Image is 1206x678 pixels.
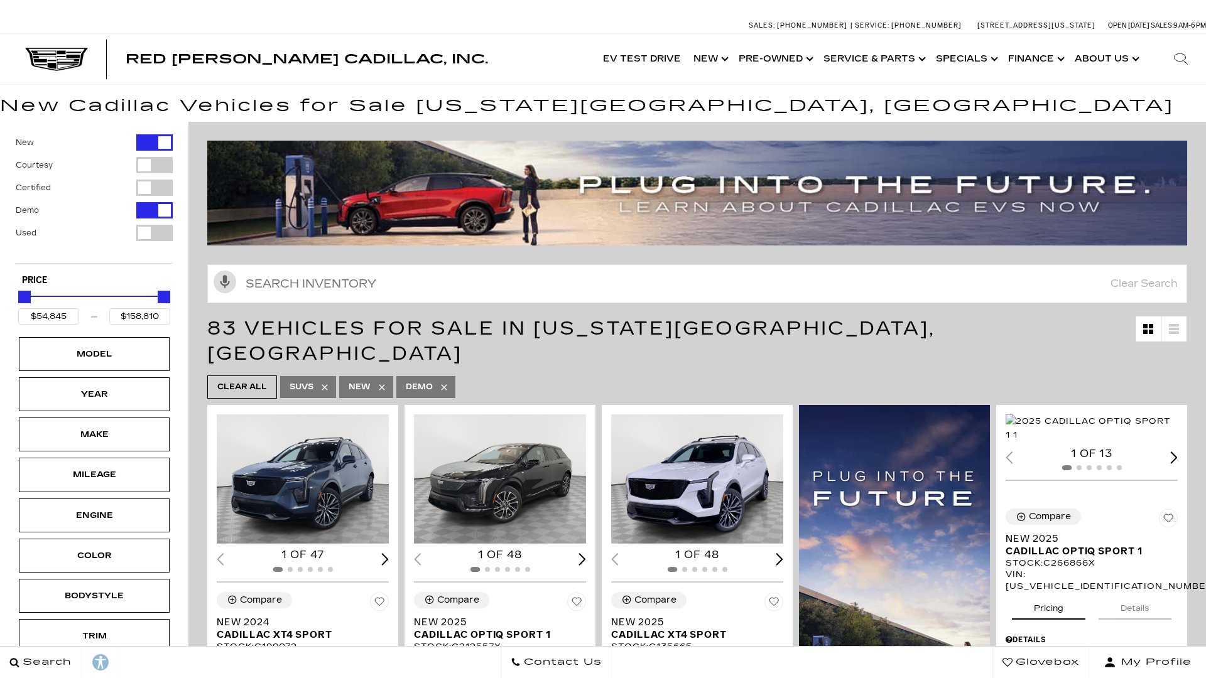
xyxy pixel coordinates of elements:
[214,271,236,293] svg: Click to toggle on voice search
[22,275,166,286] h5: Price
[611,592,687,608] button: Compare Vehicle
[406,379,433,395] span: Demo
[19,539,170,573] div: ColorColor
[217,628,379,641] span: Cadillac XT4 Sport
[611,414,783,544] img: 2025 Cadillac XT4 Sport 1
[414,414,586,544] div: 1 / 2
[370,592,389,616] button: Save Vehicle
[1173,21,1206,30] span: 9 AM-6 PM
[1006,414,1178,442] img: 2025 Cadillac OPTIQ Sport 1 1
[19,619,170,653] div: TrimTrim
[1159,508,1178,532] button: Save Vehicle
[16,134,173,263] div: Filter by Vehicle Type
[217,641,389,652] div: Stock : C199072
[1013,654,1079,671] span: Glovebox
[1006,634,1178,645] div: Pricing Details - New 2025 Cadillac OPTIQ Sport 1
[381,553,389,565] div: Next slide
[817,34,930,84] a: Service & Parts
[63,387,126,401] div: Year
[18,286,170,325] div: Price
[634,595,676,606] div: Compare
[1002,34,1068,84] a: Finance
[597,34,687,84] a: EV Test Drive
[19,654,72,671] span: Search
[217,379,267,395] span: Clear All
[63,589,126,603] div: Bodystyle
[749,22,850,29] a: Sales: [PHONE_NUMBER]
[126,51,488,67] span: Red [PERSON_NAME] Cadillac, Inc.
[207,264,1187,303] input: Search Inventory
[611,628,774,641] span: Cadillac XT4 Sport
[217,548,389,562] div: 1 of 47
[732,34,817,84] a: Pre-Owned
[1170,451,1178,463] div: Next slide
[63,549,126,562] div: Color
[109,308,170,325] input: Maximum
[414,414,586,544] img: 2025 Cadillac OPTIQ Sport 1 1
[63,428,126,441] div: Make
[1068,34,1143,84] a: About Us
[992,647,1089,678] a: Glovebox
[349,379,371,395] span: New
[126,53,488,65] a: Red [PERSON_NAME] Cadillac, Inc.
[19,417,170,451] div: MakeMake
[414,616,586,641] a: New 2025Cadillac OPTIQ Sport 1
[1006,557,1178,569] div: Stock : C266866X
[414,548,586,562] div: 1 of 48
[16,227,36,239] label: Used
[1029,511,1071,522] div: Compare
[16,181,51,194] label: Certified
[63,508,126,522] div: Engine
[1108,21,1149,30] span: Open [DATE]
[63,629,126,643] div: Trim
[1006,569,1178,591] div: VIN: [US_VEHICLE_IDENTIFICATION_NUMBER]
[19,337,170,371] div: ModelModel
[855,21,889,30] span: Service:
[977,21,1095,30] a: [STREET_ADDRESS][US_STATE]
[19,377,170,411] div: YearYear
[764,592,783,616] button: Save Vehicle
[611,414,783,544] div: 1 / 2
[207,141,1187,245] img: ev-blog-post-banners4
[1006,447,1178,461] div: 1 of 13
[1089,647,1206,678] button: Open user profile menu
[1006,532,1168,545] span: New 2025
[437,595,479,606] div: Compare
[414,641,586,652] div: Stock : C212557X
[217,592,292,608] button: Compare Vehicle
[16,159,53,171] label: Courtesy
[18,308,79,325] input: Minimum
[207,317,935,365] span: 83 Vehicles for Sale in [US_STATE][GEOGRAPHIC_DATA], [GEOGRAPHIC_DATA]
[611,548,783,562] div: 1 of 48
[16,136,34,149] label: New
[25,48,88,72] img: Cadillac Dark Logo with Cadillac White Text
[290,379,313,395] span: SUVs
[1006,414,1178,442] div: 1 / 2
[611,616,783,641] a: New 2025Cadillac XT4 Sport
[158,291,170,303] div: Maximum Price
[776,553,783,565] div: Next slide
[1151,21,1173,30] span: Sales:
[501,647,612,678] a: Contact Us
[414,616,577,628] span: New 2025
[217,414,389,544] img: 2024 Cadillac XT4 Sport 1
[930,34,1002,84] a: Specials
[217,616,389,641] a: New 2024Cadillac XT4 Sport
[240,595,282,606] div: Compare
[414,628,577,641] span: Cadillac OPTIQ Sport 1
[891,21,962,30] span: [PHONE_NUMBER]
[217,616,379,628] span: New 2024
[611,616,774,628] span: New 2025
[1006,508,1081,525] button: Compare Vehicle
[19,579,170,613] div: BodystyleBodystyle
[217,414,389,544] div: 1 / 2
[19,498,170,532] div: EngineEngine
[1099,592,1171,620] button: details tab
[1006,532,1178,557] a: New 2025Cadillac OPTIQ Sport 1
[1116,654,1192,671] span: My Profile
[1012,592,1085,620] button: pricing tab
[749,21,775,30] span: Sales:
[1006,545,1168,557] span: Cadillac OPTIQ Sport 1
